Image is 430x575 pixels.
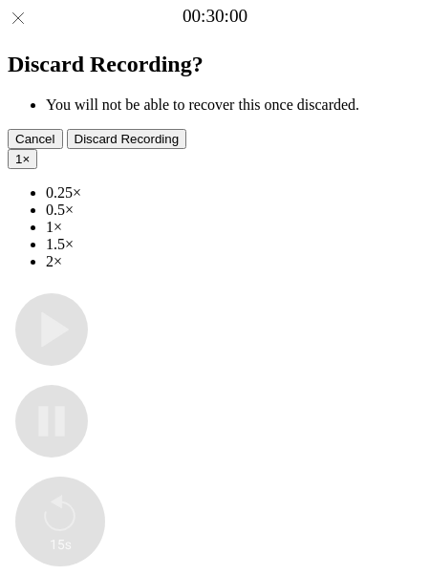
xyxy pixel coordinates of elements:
[46,253,422,270] li: 2×
[46,184,422,202] li: 0.25×
[67,129,187,149] button: Discard Recording
[8,52,422,77] h2: Discard Recording?
[46,202,422,219] li: 0.5×
[8,149,37,169] button: 1×
[8,129,63,149] button: Cancel
[46,96,422,114] li: You will not be able to recover this once discarded.
[183,6,247,27] a: 00:30:00
[46,219,422,236] li: 1×
[15,152,22,166] span: 1
[46,236,422,253] li: 1.5×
